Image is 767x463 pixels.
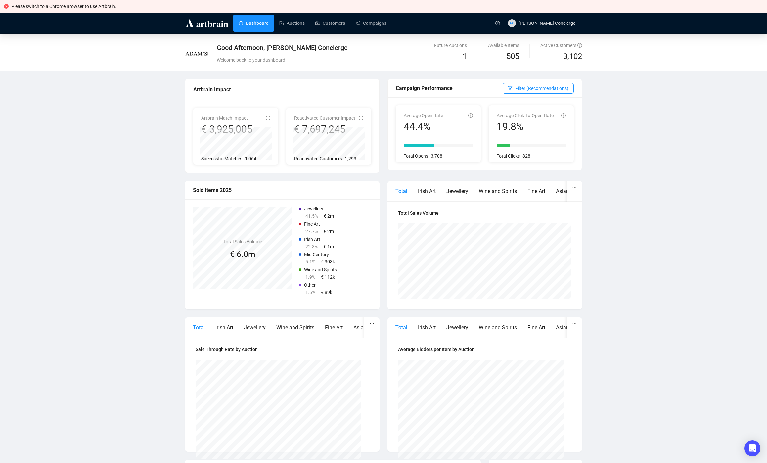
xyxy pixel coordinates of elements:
[324,229,334,234] span: € 2m
[398,209,571,217] h4: Total Sales Volume
[563,50,582,63] span: 3,102
[315,15,345,32] a: Customers
[418,323,436,332] div: Irish Art
[519,21,575,26] span: [PERSON_NAME] Concierge
[744,440,760,456] div: Open Intercom Messenger
[404,120,443,133] div: 44.4%
[561,113,566,118] span: info-circle
[324,244,334,249] span: € 1m
[404,113,443,118] span: Average Open Rate
[245,156,256,161] span: 1,064
[193,85,371,94] div: Artbrain Impact
[395,187,407,195] div: Total
[572,321,577,326] span: ellipsis
[276,323,314,332] div: Wine and Spirits
[359,116,363,120] span: info-circle
[396,84,503,92] div: Campaign Performance
[305,244,318,249] span: 22.3%
[196,346,369,353] h4: Sale Through Rate by Auction
[305,213,318,219] span: 41.5%
[567,181,582,194] button: ellipsis
[446,187,468,195] div: Jewellery
[506,52,519,61] span: 505
[305,259,315,264] span: 5.1%
[185,42,208,65] img: 5f7b3e15015672000c94947a.jpg
[201,116,248,121] span: Artbrain Match Impact
[294,116,355,121] span: Reactivated Customer Impact
[324,213,334,219] span: € 2m
[223,238,262,245] h4: Total Sales Volume
[11,3,763,10] div: Please switch to a Chrome Browser to use Artbrain.
[446,323,468,332] div: Jewellery
[201,156,242,161] span: Successful Matches
[572,185,577,190] span: ellipsis
[434,42,467,49] div: Future Auctions
[304,221,320,227] span: Fine Art
[294,123,355,136] div: € 7,697,245
[217,43,448,52] div: Good Afternoon, [PERSON_NAME] Concierge
[540,43,582,48] span: Active Customers
[230,250,255,259] span: € 6.0m
[356,15,386,32] a: Campaigns
[395,323,407,332] div: Total
[479,187,517,195] div: Wine and Spirits
[4,4,9,9] span: close-circle
[527,187,545,195] div: Fine Art
[370,321,374,326] span: ellipsis
[305,290,315,295] span: 1.5%
[321,274,335,280] span: € 112k
[266,116,270,120] span: info-circle
[217,56,448,64] div: Welcome back to your dashboard.
[468,113,473,118] span: info-circle
[304,252,329,257] span: Mid Century
[418,187,436,195] div: Irish Art
[193,323,205,332] div: Total
[201,123,252,136] div: € 3,925,005
[185,18,229,28] img: logo
[508,86,513,90] span: filter
[567,317,582,330] button: ellipsis
[479,323,517,332] div: Wine and Spirits
[304,267,337,272] span: Wine and Spirits
[364,317,380,330] button: ellipsis
[304,282,316,288] span: Other
[497,153,520,159] span: Total Clicks
[556,323,577,332] div: Asian Art
[321,290,332,295] span: € 89k
[556,187,577,195] div: Asian Art
[463,52,467,61] span: 1
[279,15,305,32] a: Auctions
[577,43,582,48] span: question-circle
[431,153,442,159] span: 3,708
[321,259,335,264] span: € 303k
[305,274,315,280] span: 1.9%
[353,323,375,332] div: Asian Art
[515,85,568,92] span: Filter (Recommendations)
[239,15,269,32] a: Dashboard
[193,186,372,194] div: Sold Items 2025
[244,323,266,332] div: Jewellery
[398,346,571,353] h4: Average Bidders per Item by Auction
[495,21,500,25] span: question-circle
[294,156,342,161] span: Reactivated Customers
[503,83,574,94] button: Filter (Recommendations)
[304,206,323,211] span: Jewellery
[509,20,514,26] span: AC
[488,42,519,49] div: Available Items
[522,153,530,159] span: 828
[325,323,343,332] div: Fine Art
[345,156,356,161] span: 1,293
[215,323,233,332] div: Irish Art
[527,323,545,332] div: Fine Art
[404,153,428,159] span: Total Opens
[305,229,318,234] span: 27.7%
[497,120,554,133] div: 19.8%
[304,237,320,242] span: Irish Art
[497,113,554,118] span: Average Click-To-Open-Rate
[491,13,504,33] a: question-circle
